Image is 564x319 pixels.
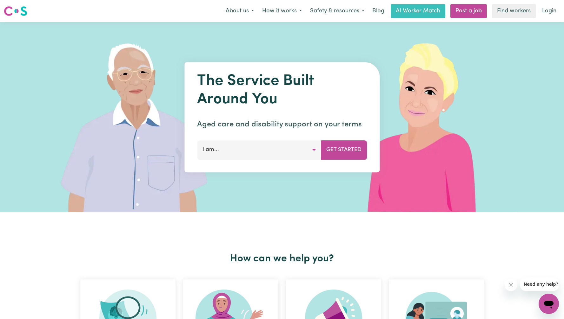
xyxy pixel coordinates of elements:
[197,119,367,130] p: Aged care and disability support on your terms
[321,140,367,159] button: Get Started
[197,140,321,159] button: I am...
[391,4,445,18] a: AI Worker Match
[450,4,487,18] a: Post a job
[4,5,27,17] img: Careseekers logo
[539,294,559,314] iframe: Button to launch messaging window
[492,4,536,18] a: Find workers
[538,4,560,18] a: Login
[520,277,559,291] iframe: Message from company
[258,4,306,18] button: How it works
[76,253,488,265] h2: How can we help you?
[505,278,517,291] iframe: Close message
[4,4,27,18] a: Careseekers logo
[306,4,368,18] button: Safety & resources
[222,4,258,18] button: About us
[368,4,388,18] a: Blog
[197,72,367,109] h1: The Service Built Around You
